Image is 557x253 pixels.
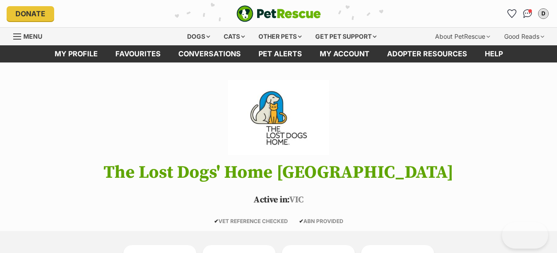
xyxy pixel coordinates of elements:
[476,45,512,62] a: Help
[429,28,496,45] div: About PetRescue
[498,28,550,45] div: Good Reads
[250,45,311,62] a: Pet alerts
[214,218,288,224] span: VET REFERENCE CHECKED
[252,28,308,45] div: Other pets
[218,28,251,45] div: Cats
[7,6,54,21] a: Donate
[505,7,550,21] ul: Account quick links
[309,28,383,45] div: Get pet support
[13,28,48,44] a: Menu
[311,45,378,62] a: My account
[181,28,216,45] div: Dogs
[299,218,343,224] span: ABN PROVIDED
[502,222,548,249] iframe: Help Scout Beacon - Open
[505,7,519,21] a: Favourites
[520,7,535,21] a: Conversations
[228,80,328,155] img: The Lost Dogs' Home Cranbourne
[539,9,548,18] div: D
[523,9,532,18] img: chat-41dd97257d64d25036548639549fe6c8038ab92f7586957e7f3b1b290dea8141.svg
[46,45,107,62] a: My profile
[170,45,250,62] a: conversations
[236,5,321,22] a: PetRescue
[236,5,321,22] img: logo-e224e6f780fb5917bec1dbf3a21bbac754714ae5b6737aabdf751b685950b380.svg
[299,218,303,224] icon: ✔
[536,7,550,21] button: My account
[214,218,218,224] icon: ✔
[107,45,170,62] a: Favourites
[378,45,476,62] a: Adopter resources
[23,33,42,40] span: Menu
[254,194,289,205] span: Active in:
